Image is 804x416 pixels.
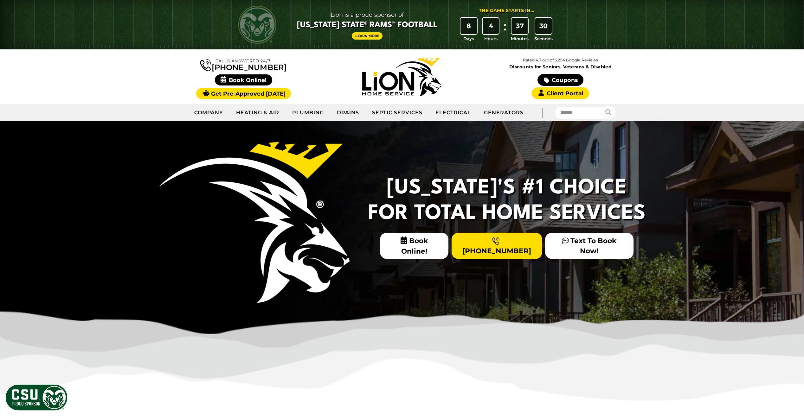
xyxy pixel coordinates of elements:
a: Electrical [429,105,478,121]
div: 37 [511,18,528,34]
a: Drains [331,105,366,121]
a: Generators [478,105,530,121]
a: Plumbing [286,105,331,121]
img: Lion Home Service [362,58,441,96]
div: : [502,18,508,42]
div: 30 [535,18,552,34]
span: Book Online! [380,233,449,259]
div: | [530,104,555,121]
span: Book Online! [215,74,272,85]
a: Heating & Air [230,105,286,121]
span: Discounts for Seniors, Veterans & Disabled [483,65,639,69]
a: Get Pre-Approved [DATE] [196,88,291,99]
div: 8 [460,18,477,34]
img: CSU Sponsor Badge [5,384,68,411]
a: [PHONE_NUMBER] [200,58,286,71]
a: Coupons [537,74,583,86]
span: Hours [484,35,498,42]
a: Learn More [352,32,383,40]
span: Lion is a proud sponsor of [297,10,437,20]
span: Minutes [511,35,529,42]
span: Seconds [534,35,553,42]
a: [PHONE_NUMBER] [452,233,542,259]
div: The Game Starts in... [479,7,534,14]
div: 4 [483,18,499,34]
h2: [US_STATE]'s #1 Choice For Total Home Services [364,175,649,226]
a: Company [188,105,230,121]
a: Text To Book Now! [545,233,633,259]
p: Rated 4.7 out of 5,294 Google Reviews [481,57,640,64]
a: Client Portal [532,87,589,99]
span: Days [463,35,474,42]
img: CSU Rams logo [238,6,276,44]
span: [US_STATE] State® Rams™ Football [297,20,437,31]
a: Septic Services [366,105,429,121]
